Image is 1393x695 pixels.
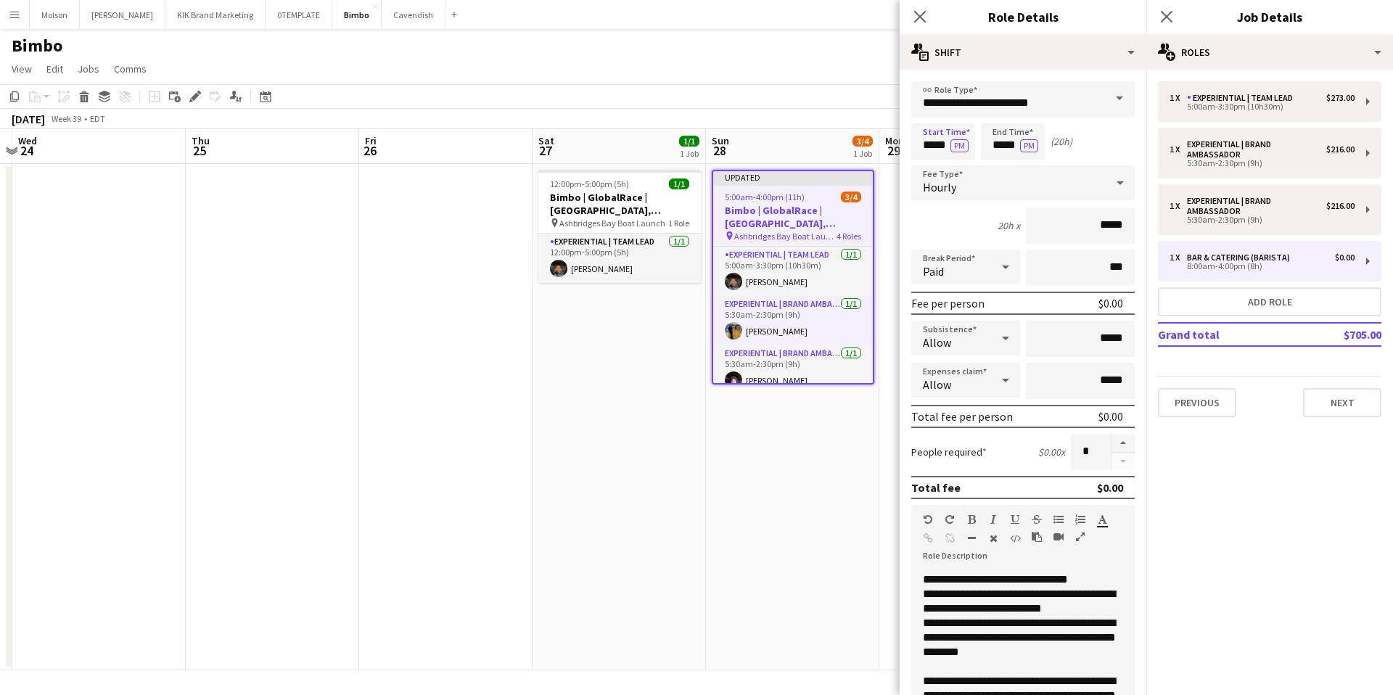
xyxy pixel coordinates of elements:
button: Increase [1111,434,1135,453]
h1: Bimbo [12,35,62,57]
app-card-role: Experiential | Brand Ambassador1/15:30am-2:30pm (9h)[PERSON_NAME] [713,296,873,345]
button: KIK Brand Marketing [165,1,266,29]
span: 1/1 [669,178,689,189]
div: EDT [90,113,105,124]
span: Comms [114,62,147,75]
span: Paid [923,264,944,279]
button: Undo [923,514,933,525]
a: Jobs [72,59,105,78]
span: Hourly [923,180,956,194]
label: People required [911,445,987,458]
span: 1 Role [668,218,689,229]
app-card-role: Experiential | Team Lead1/112:00pm-5:00pm (5h)[PERSON_NAME] [538,234,701,283]
button: Add role [1158,287,1381,316]
button: [PERSON_NAME] [80,1,165,29]
a: Edit [41,59,69,78]
a: View [6,59,38,78]
span: 24 [16,142,37,159]
span: Ashbridges Bay Boat Launch [734,231,837,242]
span: Wed [18,134,37,147]
span: 3/4 [841,192,861,202]
button: Paste as plain text [1032,531,1042,543]
div: $0.00 [1097,480,1123,495]
div: $273.00 [1326,93,1355,103]
span: Edit [46,62,63,75]
span: Week 39 [48,113,84,124]
app-job-card: Updated5:00am-4:00pm (11h)3/4Bimbo | GlobalRace | [GEOGRAPHIC_DATA], [GEOGRAPHIC_DATA] Ashbridges... [712,170,874,384]
span: 25 [189,142,210,159]
span: 3/4 [852,136,873,147]
td: $705.00 [1296,323,1381,346]
span: 1/1 [679,136,699,147]
button: PM [1020,139,1038,152]
h3: Bimbo | GlobalRace | [GEOGRAPHIC_DATA], [GEOGRAPHIC_DATA] [713,204,873,230]
button: Ordered List [1075,514,1085,525]
div: Experiential | Brand Ambassador [1187,139,1326,160]
div: Fee per person [911,296,985,311]
div: 1 Job [680,148,699,159]
div: 5:00am-3:30pm (10h30m) [1170,103,1355,110]
a: Comms [108,59,152,78]
div: 1 x [1170,201,1187,211]
div: Shift [900,35,1146,70]
button: Bimbo [332,1,382,29]
div: 1 Job [853,148,872,159]
app-card-role: Experiential | Team Lead1/15:00am-3:30pm (10h30m)[PERSON_NAME] [713,247,873,296]
button: Next [1303,388,1381,417]
button: Fullscreen [1075,531,1085,543]
app-job-card: 12:00pm-5:00pm (5h)1/1Bimbo | GlobalRace | [GEOGRAPHIC_DATA], [GEOGRAPHIC_DATA] Ashbridges Bay Bo... [538,170,701,283]
button: Molson [30,1,80,29]
div: Experiential | Team Lead [1187,93,1299,103]
button: Redo [945,514,955,525]
h3: Bimbo | GlobalRace | [GEOGRAPHIC_DATA], [GEOGRAPHIC_DATA] [538,191,701,217]
span: Allow [923,377,951,392]
button: Previous [1158,388,1236,417]
div: Roles [1146,35,1393,70]
button: Italic [988,514,998,525]
h3: Job Details [1146,7,1393,26]
button: Strikethrough [1032,514,1042,525]
span: 4 Roles [837,231,861,242]
span: 28 [710,142,729,159]
div: Total fee per person [911,409,1013,424]
button: Bold [966,514,977,525]
div: $0.00 [1098,296,1123,311]
span: View [12,62,32,75]
button: Text Color [1097,514,1107,525]
td: Grand total [1158,323,1296,346]
div: 1 x [1170,144,1187,155]
span: Jobs [78,62,99,75]
span: Thu [192,134,210,147]
button: Insert video [1053,531,1064,543]
app-card-role: Experiential | Brand Ambassador1/15:30am-2:30pm (9h)[PERSON_NAME] [713,345,873,395]
button: Horizontal Line [966,532,977,544]
div: Bar & Catering (Barista) [1187,252,1296,263]
div: 5:30am-2:30pm (9h) [1170,160,1355,167]
div: Updated [713,171,873,183]
span: 26 [363,142,377,159]
div: $216.00 [1326,201,1355,211]
div: 5:30am-2:30pm (9h) [1170,216,1355,223]
span: Fri [365,134,377,147]
div: $0.00 [1335,252,1355,263]
div: $0.00 [1098,409,1123,424]
button: PM [950,139,969,152]
span: 12:00pm-5:00pm (5h) [550,178,629,189]
div: 1 x [1170,252,1187,263]
span: Mon [885,134,904,147]
div: Experiential | Brand Ambassador [1187,196,1326,216]
button: Underline [1010,514,1020,525]
div: (20h) [1051,135,1072,148]
div: [DATE] [12,112,45,126]
span: 29 [883,142,904,159]
button: Clear Formatting [988,532,998,544]
span: Allow [923,335,951,350]
span: Ashbridges Bay Boat Launch [559,218,665,229]
div: 20h x [998,219,1020,232]
div: $216.00 [1326,144,1355,155]
span: 5:00am-4:00pm (11h) [725,192,805,202]
button: HTML Code [1010,532,1020,544]
h3: Role Details [900,7,1146,26]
